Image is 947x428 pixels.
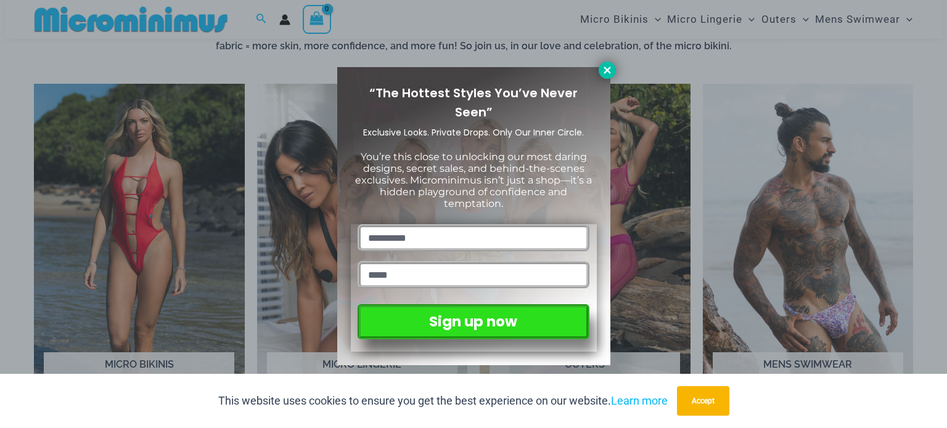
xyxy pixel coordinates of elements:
[611,394,668,407] a: Learn more
[363,126,584,139] span: Exclusive Looks. Private Drops. Only Our Inner Circle.
[369,84,578,121] span: “The Hottest Styles You’ve Never Seen”
[358,304,589,339] button: Sign up now
[218,392,668,410] p: This website uses cookies to ensure you get the best experience on our website.
[677,386,729,416] button: Accept
[355,151,592,210] span: You’re this close to unlocking our most daring designs, secret sales, and behind-the-scenes exclu...
[599,62,616,79] button: Close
